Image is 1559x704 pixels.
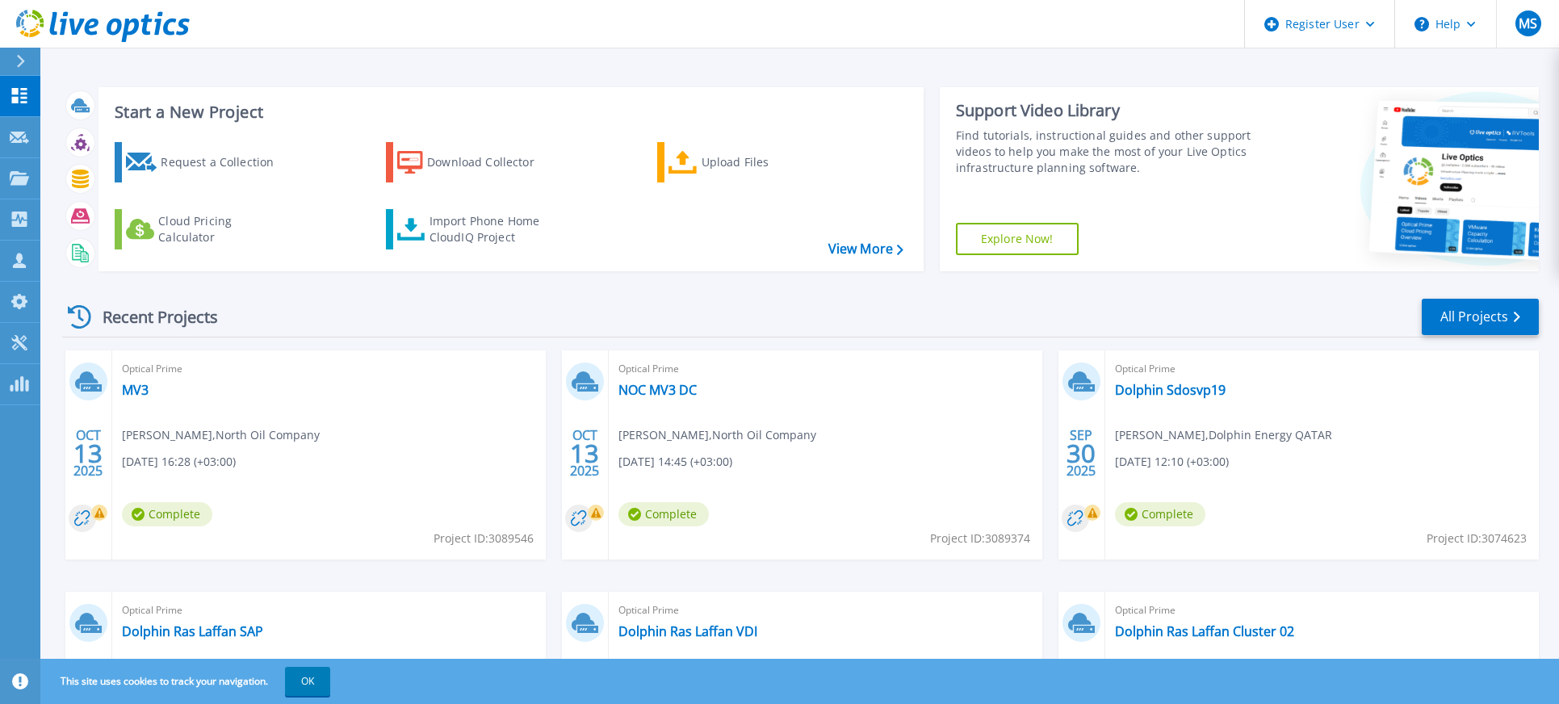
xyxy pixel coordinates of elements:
[1519,17,1537,30] span: MS
[930,530,1030,547] span: Project ID: 3089374
[115,142,295,182] a: Request a Collection
[122,360,536,378] span: Optical Prime
[618,382,697,398] a: NOC MV3 DC
[1066,424,1096,483] div: SEP 2025
[62,297,240,337] div: Recent Projects
[618,623,757,639] a: Dolphin Ras Laffan VDI
[1115,601,1529,619] span: Optical Prime
[122,502,212,526] span: Complete
[1115,426,1332,444] span: [PERSON_NAME] , Dolphin Energy QATAR
[956,223,1079,255] a: Explore Now!
[73,424,103,483] div: OCT 2025
[158,213,287,245] div: Cloud Pricing Calculator
[122,601,536,619] span: Optical Prime
[434,530,534,547] span: Project ID: 3089546
[1115,502,1205,526] span: Complete
[44,667,330,696] span: This site uses cookies to track your navigation.
[122,382,149,398] a: MV3
[430,213,555,245] div: Import Phone Home CloudIQ Project
[570,446,599,460] span: 13
[618,360,1033,378] span: Optical Prime
[702,146,831,178] div: Upload Files
[618,426,816,444] span: [PERSON_NAME] , North Oil Company
[161,146,290,178] div: Request a Collection
[122,623,263,639] a: Dolphin Ras Laffan SAP
[956,100,1261,121] div: Support Video Library
[285,667,330,696] button: OK
[386,142,566,182] a: Download Collector
[618,453,732,471] span: [DATE] 14:45 (+03:00)
[122,426,320,444] span: [PERSON_NAME] , North Oil Company
[115,103,903,121] h3: Start a New Project
[1422,299,1539,335] a: All Projects
[427,146,556,178] div: Download Collector
[1115,382,1226,398] a: Dolphin Sdosvp19
[569,424,600,483] div: OCT 2025
[618,601,1033,619] span: Optical Prime
[1115,453,1229,471] span: [DATE] 12:10 (+03:00)
[657,142,837,182] a: Upload Files
[1427,530,1527,547] span: Project ID: 3074623
[1115,623,1294,639] a: Dolphin Ras Laffan Cluster 02
[618,502,709,526] span: Complete
[1115,360,1529,378] span: Optical Prime
[956,128,1261,176] div: Find tutorials, instructional guides and other support videos to help you make the most of your L...
[828,241,903,257] a: View More
[115,209,295,249] a: Cloud Pricing Calculator
[1067,446,1096,460] span: 30
[73,446,103,460] span: 13
[122,453,236,471] span: [DATE] 16:28 (+03:00)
